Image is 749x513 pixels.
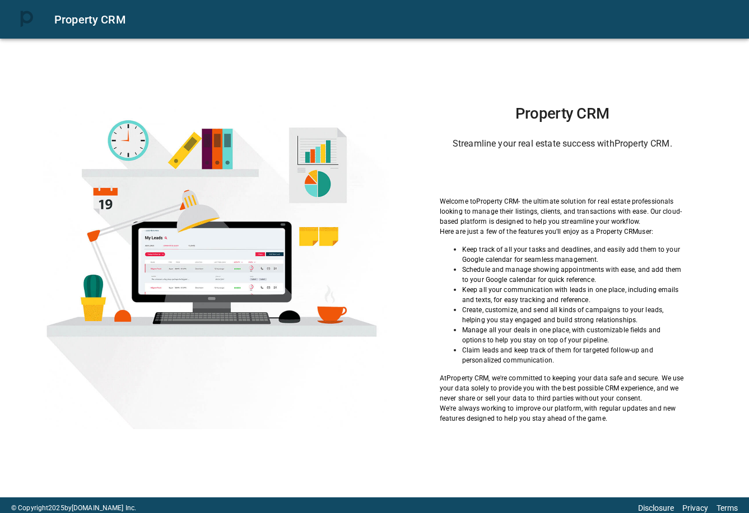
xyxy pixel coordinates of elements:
p: Schedule and manage showing appointments with ease, and add them to your Google calendar for quic... [462,265,685,285]
a: Terms [717,503,738,512]
a: Disclosure [638,503,674,512]
a: [DOMAIN_NAME] Inc. [72,504,136,512]
p: Keep track of all your tasks and deadlines, and easily add them to your Google calendar for seaml... [462,244,685,265]
p: Keep all your communication with leads in one place, including emails and texts, for easy trackin... [462,285,685,305]
div: Property CRM [54,11,736,29]
p: At Property CRM , we're committed to keeping your data safe and secure. We use your data solely t... [440,373,685,403]
a: Privacy [682,503,708,512]
p: Claim leads and keep track of them for targeted follow-up and personalized communication. [462,345,685,365]
p: Create, customize, and send all kinds of campaigns to your leads, helping you stay engaged and bu... [462,305,685,325]
iframe: Sign in with Google Dialogue [519,11,738,178]
h1: Property CRM [440,105,685,123]
p: © Copyright 2025 by [11,503,136,513]
iframe: Sign in with Google Button [505,162,620,186]
p: Manage all your deals in one place, with customizable fields and options to help you stay on top ... [462,325,685,345]
p: Welcome to Property CRM - the ultimate solution for real estate professionals looking to manage t... [440,196,685,227]
p: Here are just a few of the features you'll enjoy as a Property CRM user: [440,227,685,237]
div: Sign in with Google. Opens in new tab [511,162,614,186]
p: We're always working to improve our platform, with regular updates and new features designed to h... [440,403,685,423]
h6: Streamline your real estate success with Property CRM . [440,136,685,152]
